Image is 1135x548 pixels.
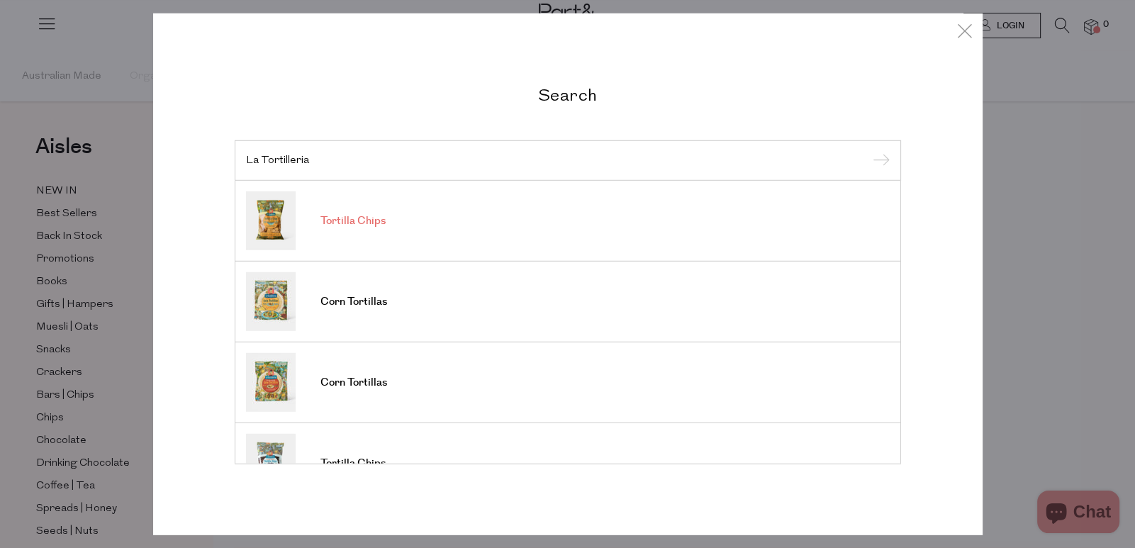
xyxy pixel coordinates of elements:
[246,353,890,412] a: Corn Tortillas
[246,434,296,493] img: Tortilla Chips
[246,434,890,493] a: Tortilla Chips
[246,155,890,165] input: Search
[246,353,296,412] img: Corn Tortillas
[246,191,296,250] img: Tortilla Chips
[235,84,901,104] h2: Search
[320,214,386,228] span: Tortilla Chips
[246,272,296,331] img: Corn Tortillas
[246,272,890,331] a: Corn Tortillas
[320,295,387,309] span: Corn Tortillas
[320,376,387,390] span: Corn Tortillas
[320,457,386,471] span: Tortilla Chips
[246,191,890,250] a: Tortilla Chips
